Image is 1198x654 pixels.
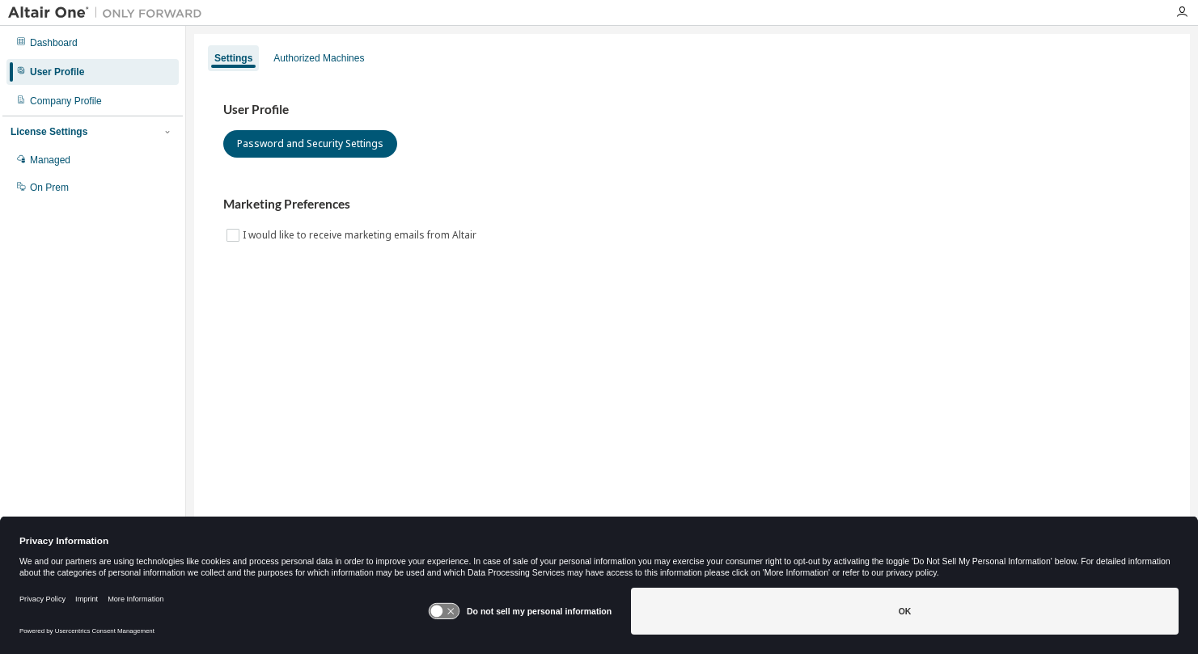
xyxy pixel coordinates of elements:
div: Company Profile [30,95,102,108]
div: Dashboard [30,36,78,49]
label: I would like to receive marketing emails from Altair [243,226,480,245]
img: Altair One [8,5,210,21]
div: License Settings [11,125,87,138]
h3: User Profile [223,102,1161,118]
div: Settings [214,52,252,65]
div: Authorized Machines [273,52,364,65]
div: User Profile [30,65,84,78]
h3: Marketing Preferences [223,196,1161,213]
div: On Prem [30,181,69,194]
button: Password and Security Settings [223,130,397,158]
div: Managed [30,154,70,167]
